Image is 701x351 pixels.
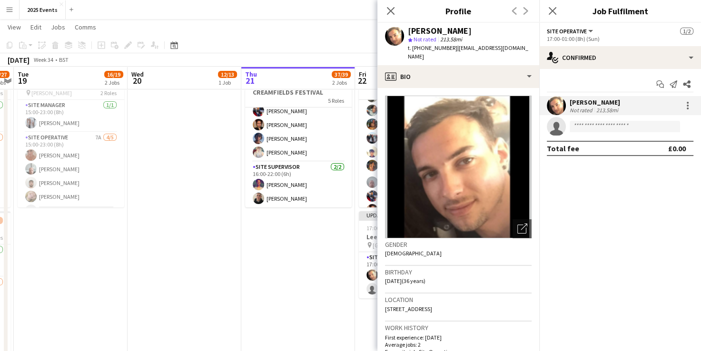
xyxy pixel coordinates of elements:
h3: Profile [377,5,539,17]
div: [PERSON_NAME] [570,98,620,107]
div: £0.00 [668,144,686,153]
span: 21 [244,75,257,86]
app-job-card: 06:00-00:00 (18h) (Sat)34/35CREAMFIELDS FESTIVAL5 Roles[PERSON_NAME][PERSON_NAME][PERSON_NAME][PE... [359,67,465,207]
span: 213.58mi [438,36,464,43]
span: 16/19 [104,71,123,78]
span: Tue [18,70,29,78]
app-card-role: Site Manager1/115:00-23:00 (8h)[PERSON_NAME] [18,100,124,132]
app-card-role: Site Supervisor2/216:00-22:00 (6h)[PERSON_NAME][PERSON_NAME] [245,162,352,208]
span: 2 Roles [100,89,117,97]
a: Jobs [47,21,69,33]
div: [DATE] [8,55,30,65]
h3: Gender [385,240,532,249]
span: Comms [75,23,96,31]
h3: Job Fulfilment [539,5,701,17]
span: Thu [245,70,257,78]
app-job-card: Updated17:00-01:00 (8h) (Sat)1/2Leeds Festival [GEOGRAPHIC_DATA]1 RoleSite Operative1A1/217:00-01... [359,211,465,298]
span: 12/13 [218,71,237,78]
app-card-role: Site Operative1A1/217:00-01:00 (8h)[PERSON_NAME] [359,252,465,298]
h3: Birthday [385,268,532,276]
span: [DEMOGRAPHIC_DATA] [385,250,442,257]
div: Open photos pop-in [513,219,532,238]
div: [PERSON_NAME] [408,27,472,35]
span: Jobs [51,23,65,31]
a: View [4,21,25,33]
span: 1/2 [680,28,693,35]
app-card-role: Site Operative7A4/515:00-23:00 (8h)[PERSON_NAME][PERSON_NAME][PERSON_NAME][PERSON_NAME] [18,132,124,220]
p: First experience: [DATE] [385,334,532,341]
span: Fri [359,70,366,78]
div: 213.58mi [594,107,620,114]
app-card-role: [PERSON_NAME][PERSON_NAME][PERSON_NAME][PERSON_NAME][PERSON_NAME][PERSON_NAME][PERSON_NAME][PERSO... [359,5,465,302]
span: Week 34 [31,56,55,63]
button: 2025 Events [20,0,66,19]
span: 5 Roles [328,97,344,104]
span: [DATE] (36 years) [385,277,425,284]
span: 20 [130,75,144,86]
div: BST [59,56,69,63]
div: 17:00-01:00 (8h) (Sun) [547,35,693,42]
div: 2 Jobs [332,79,350,86]
div: 1 Job [218,79,237,86]
div: Bio [377,65,539,88]
span: 22 [357,75,366,86]
a: Edit [27,21,45,33]
span: Edit [30,23,41,31]
img: Crew avatar or photo [385,96,532,238]
h3: CREAMFIELDS FESTIVAL [245,88,352,97]
span: View [8,23,21,31]
div: Updated [359,211,465,219]
span: 17:00-01:00 (8h) (Sat) [366,224,418,232]
div: 2 Jobs [105,79,123,86]
p: Average jobs: 2 [385,341,532,348]
h3: Leeds Festival [359,233,465,241]
span: 37/39 [332,71,351,78]
span: Not rated [414,36,436,43]
app-job-card: Updated06:00-00:00 (18h) (Fri)25/26CREAMFIELDS FESTIVAL5 Roles[PERSON_NAME][PERSON_NAME][PERSON_N... [245,67,352,207]
div: Total fee [547,144,579,153]
h3: Location [385,295,532,304]
div: Not rated [570,107,594,114]
span: Wed [131,70,144,78]
button: Site Operative [547,28,594,35]
a: Comms [71,21,100,33]
span: | [EMAIL_ADDRESS][DOMAIN_NAME] [408,44,528,60]
span: 19 [16,75,29,86]
div: Confirmed [539,46,701,69]
span: [GEOGRAPHIC_DATA] [373,242,425,249]
span: [STREET_ADDRESS] [385,305,432,312]
h3: Work history [385,323,532,332]
span: [PERSON_NAME] [31,89,72,97]
app-job-card: 15:00-23:00 (8h)5/6[PERSON_NAME] [PERSON_NAME]2 RolesSite Manager1/115:00-23:00 (8h)[PERSON_NAME]... [18,67,124,207]
span: Site Operative [547,28,587,35]
span: t. [PHONE_NUMBER] [408,44,457,51]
